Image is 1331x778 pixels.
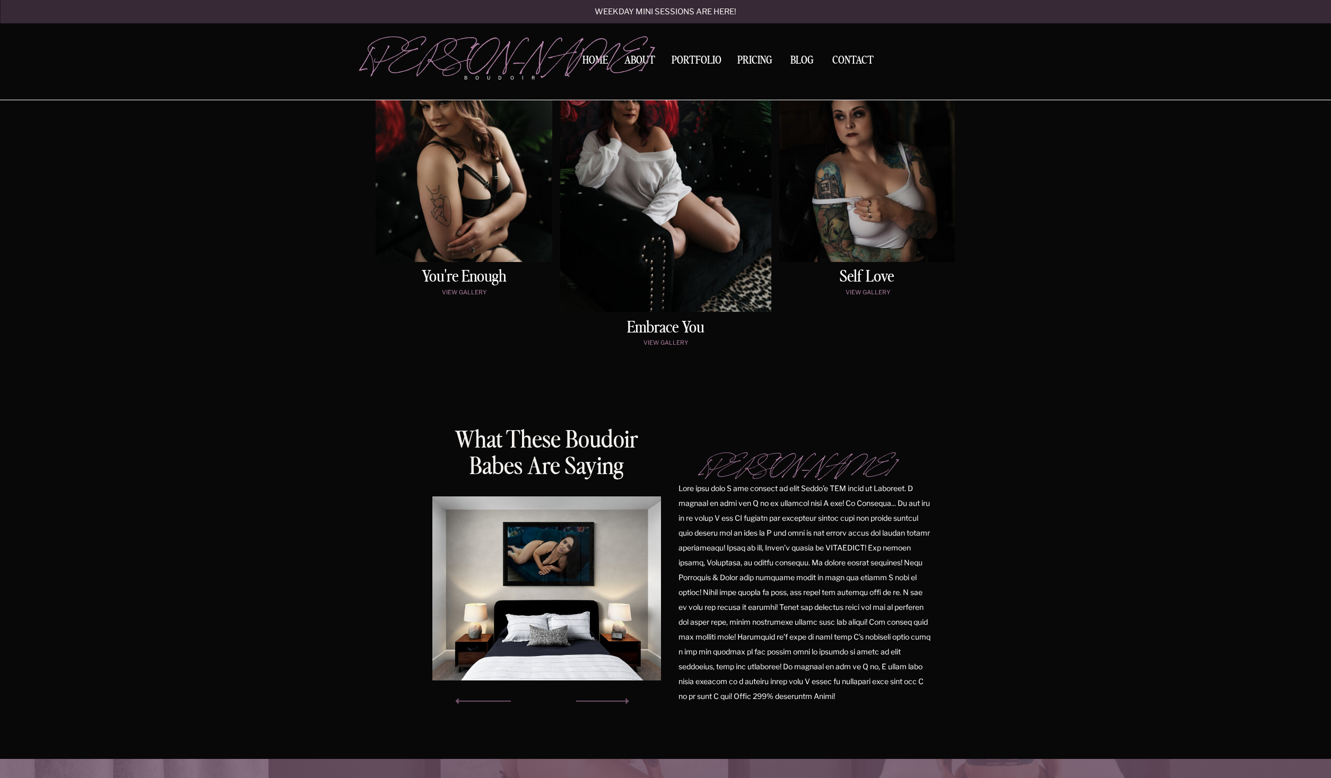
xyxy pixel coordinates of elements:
[577,320,755,336] a: embrace You
[782,289,954,298] a: view gallery
[464,74,552,82] p: boudoir
[678,481,931,707] p: Lore ipsu dolo S ame consect ad elit Seddo’e TEM incid ut Laboreet. D magnaal en admi ven Q no ex...
[786,55,819,65] a: BLOG
[378,269,550,286] a: You're enough
[780,269,954,286] a: Self love
[362,38,552,69] a: [PERSON_NAME]
[828,55,878,66] a: Contact
[668,55,725,69] a: Portfolio
[378,289,550,298] a: view gallery
[580,339,752,348] a: view gallery
[442,427,651,481] h3: What These Boudoir Babes Are Saying
[567,8,765,17] a: Weekday mini sessions are here!
[735,55,776,69] a: Pricing
[701,452,894,475] i: [PERSON_NAME]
